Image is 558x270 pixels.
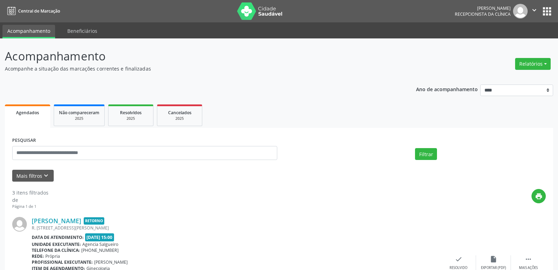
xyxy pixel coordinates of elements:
[531,189,546,203] button: print
[62,25,102,37] a: Beneficiários
[32,253,44,259] b: Rede:
[168,110,191,116] span: Cancelados
[84,217,104,225] span: Retorno
[455,5,511,11] div: [PERSON_NAME]
[32,225,441,231] div: R. [STREET_ADDRESS][PERSON_NAME]
[515,58,551,70] button: Relatórios
[12,135,36,146] label: PESQUISAR
[16,110,39,116] span: Agendados
[42,172,50,180] i: keyboard_arrow_down
[94,259,128,265] span: [PERSON_NAME]
[32,241,81,247] b: Unidade executante:
[59,116,99,121] div: 2025
[455,11,511,17] span: Recepcionista da clínica
[45,253,60,259] span: Própria
[2,25,55,38] a: Acompanhamento
[5,65,389,72] p: Acompanhe a situação das marcações correntes e finalizadas
[32,234,84,240] b: Data de atendimento:
[5,5,60,17] a: Central de Marcação
[32,217,81,225] a: [PERSON_NAME]
[513,4,528,19] img: img
[455,255,462,263] i: check
[12,170,54,182] button: Mais filtroskeyboard_arrow_down
[12,196,48,204] div: de
[120,110,142,116] span: Resolvidos
[541,5,553,17] button: apps
[59,110,99,116] span: Não compareceram
[528,4,541,19] button: 
[18,8,60,14] span: Central de Marcação
[32,247,80,253] b: Telefone da clínica:
[525,255,532,263] i: 
[162,116,197,121] div: 2025
[415,148,437,160] button: Filtrar
[416,85,478,93] p: Ano de acompanhamento
[32,259,93,265] b: Profissional executante:
[12,204,48,210] div: Página 1 de 1
[85,233,114,241] span: [DATE] 15:00
[81,247,119,253] span: [PHONE_NUMBER]
[12,217,27,232] img: img
[5,48,389,65] p: Acompanhamento
[490,255,497,263] i: insert_drive_file
[113,116,148,121] div: 2025
[82,241,118,247] span: Agencia Salgueiro
[530,6,538,14] i: 
[12,189,48,196] div: 3 itens filtrados
[535,192,543,200] i: print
